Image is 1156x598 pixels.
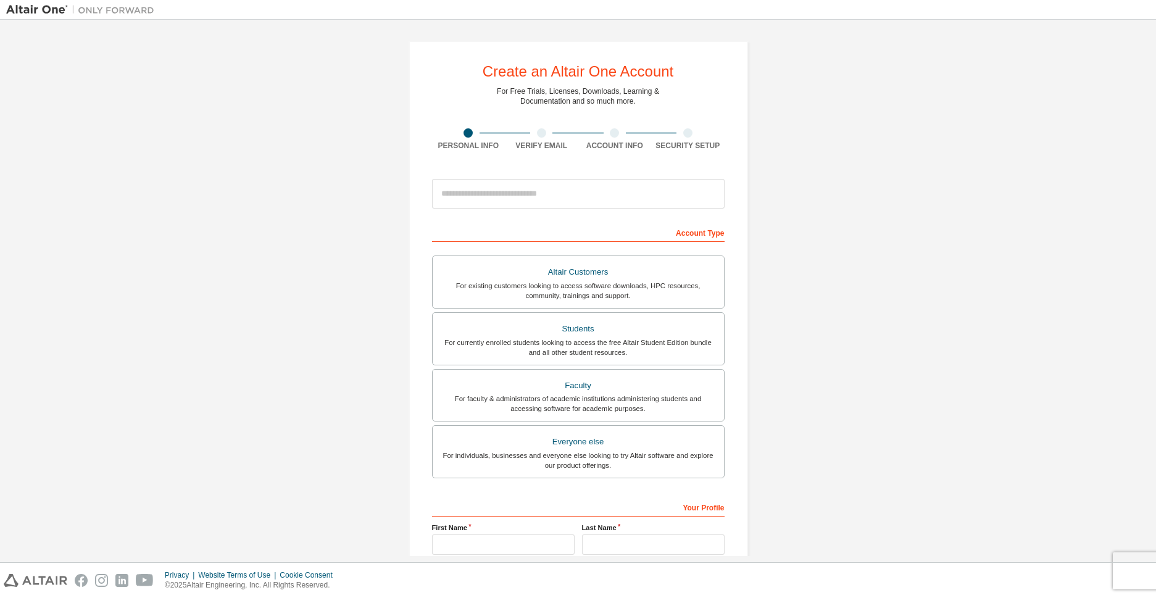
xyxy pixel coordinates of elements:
div: Account Type [432,222,725,242]
div: For existing customers looking to access software downloads, HPC resources, community, trainings ... [440,281,717,301]
img: facebook.svg [75,574,88,587]
div: For faculty & administrators of academic institutions administering students and accessing softwa... [440,394,717,413]
div: Security Setup [651,141,725,151]
label: Last Name [582,523,725,533]
div: For currently enrolled students looking to access the free Altair Student Edition bundle and all ... [440,338,717,357]
div: Faculty [440,377,717,394]
p: © 2025 Altair Engineering, Inc. All Rights Reserved. [165,580,340,591]
img: youtube.svg [136,574,154,587]
div: For individuals, businesses and everyone else looking to try Altair software and explore our prod... [440,451,717,470]
div: Altair Customers [440,264,717,281]
div: Everyone else [440,433,717,451]
div: Personal Info [432,141,505,151]
div: Create an Altair One Account [483,64,674,79]
div: Verify Email [505,141,578,151]
div: Your Profile [432,497,725,517]
div: Privacy [165,570,198,580]
div: Students [440,320,717,338]
div: Website Terms of Use [198,570,280,580]
label: First Name [432,523,575,533]
div: For Free Trials, Licenses, Downloads, Learning & Documentation and so much more. [497,86,659,106]
img: Altair One [6,4,160,16]
div: Cookie Consent [280,570,339,580]
img: instagram.svg [95,574,108,587]
img: linkedin.svg [115,574,128,587]
img: altair_logo.svg [4,574,67,587]
div: Account Info [578,141,652,151]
